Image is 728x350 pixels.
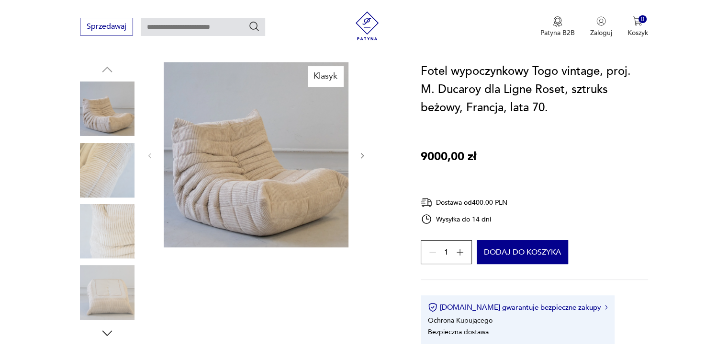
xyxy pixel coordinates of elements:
[421,148,476,166] p: 9000,00 zł
[477,240,568,264] button: Dodaj do koszyka
[428,316,493,325] li: Ochrona Kupującego
[627,28,648,37] p: Koszyk
[421,197,432,209] img: Ikona dostawy
[80,265,134,320] img: Zdjęcie produktu Fotel wypoczynkowy Togo vintage, proj. M. Ducaroy dla Ligne Roset, sztruks beżow...
[164,62,348,247] img: Zdjęcie produktu Fotel wypoczynkowy Togo vintage, proj. M. Ducaroy dla Ligne Roset, sztruks beżow...
[428,303,607,312] button: [DOMAIN_NAME] gwarantuje bezpieczne zakupy
[605,305,608,310] img: Ikona strzałki w prawo
[308,66,343,86] div: Klasyk
[80,204,134,258] img: Zdjęcie produktu Fotel wypoczynkowy Togo vintage, proj. M. Ducaroy dla Ligne Roset, sztruks beżow...
[627,16,648,37] button: 0Koszyk
[428,303,437,312] img: Ikona certyfikatu
[421,197,507,209] div: Dostawa od 400,00 PLN
[590,28,612,37] p: Zaloguj
[80,18,133,35] button: Sprzedawaj
[444,249,448,256] span: 1
[353,12,381,40] img: Patyna - sklep z meblami i dekoracjami vintage
[80,82,134,136] img: Zdjęcie produktu Fotel wypoczynkowy Togo vintage, proj. M. Ducaroy dla Ligne Roset, sztruks beżow...
[540,16,575,37] button: Patyna B2B
[633,16,642,26] img: Ikona koszyka
[540,28,575,37] p: Patyna B2B
[590,16,612,37] button: Zaloguj
[80,24,133,31] a: Sprzedawaj
[421,62,648,117] h1: Fotel wypoczynkowy Togo vintage, proj. M. Ducaroy dla Ligne Roset, sztruks beżowy, Francja, lata 70.
[248,21,260,32] button: Szukaj
[553,16,562,27] img: Ikona medalu
[421,213,507,225] div: Wysyłka do 14 dni
[638,15,647,23] div: 0
[540,16,575,37] a: Ikona medaluPatyna B2B
[428,327,489,337] li: Bezpieczna dostawa
[80,143,134,198] img: Zdjęcie produktu Fotel wypoczynkowy Togo vintage, proj. M. Ducaroy dla Ligne Roset, sztruks beżow...
[596,16,606,26] img: Ikonka użytkownika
